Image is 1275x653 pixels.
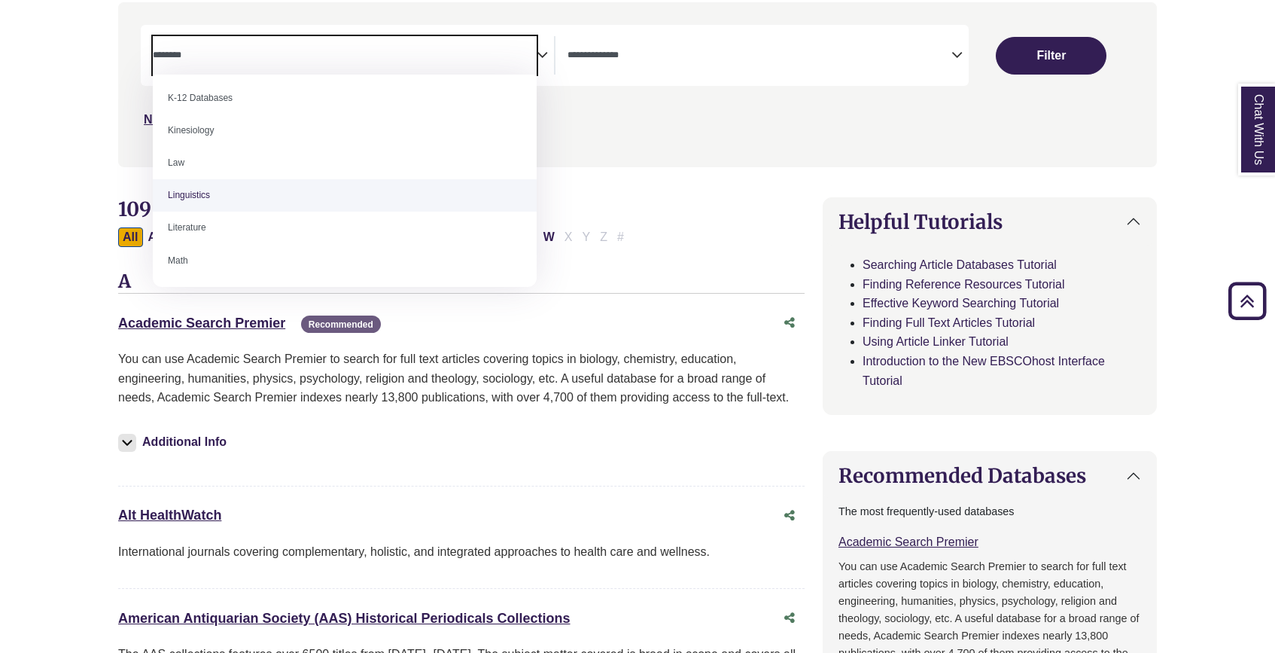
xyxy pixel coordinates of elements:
[774,604,805,633] button: Share this database
[1223,291,1271,311] a: Back to Top
[118,271,805,294] h3: A
[863,355,1105,387] a: Introduction to the New EBSCOhost Interface Tutorial
[153,179,537,212] li: Linguistics
[153,82,537,114] li: K-12 Databases
[863,316,1035,329] a: Finding Full Text Articles Tutorial
[118,508,221,523] a: Alt HealthWatch
[118,542,805,562] p: International journals covering complementary, holistic, and integrated approaches to health care...
[153,147,537,179] li: Law
[118,227,142,247] button: All
[118,316,285,331] a: Academic Search Premier
[774,309,805,337] button: Share this database
[153,245,537,277] li: Math
[823,452,1156,499] button: Recommended Databases
[118,230,630,243] div: Alpha-list to filter by first letter of database name
[996,37,1106,75] button: Submit for Search Results
[118,2,1157,166] nav: Search filters
[568,50,951,63] textarea: Search
[838,536,978,548] a: Academic Search Premier
[153,212,537,244] li: Literature
[863,335,1009,348] a: Using Article Linker Tutorial
[153,114,537,147] li: Kinesiology
[539,227,559,247] button: Filter Results W
[118,349,805,407] p: You can use Academic Search Premier to search for full text articles covering topics in biology, ...
[863,258,1057,271] a: Searching Article Databases Tutorial
[863,297,1059,310] a: Effective Keyword Searching Tutorial
[118,197,254,221] span: 109 Databases
[838,503,1141,520] p: The most frequently-used databases
[863,278,1065,291] a: Finding Reference Resources Tutorial
[823,198,1156,246] button: Helpful Tutorials
[774,502,805,530] button: Share this database
[118,611,571,626] a: American Antiquarian Society (AAS) Historical Periodicals Collections
[301,316,381,333] span: Recommended
[144,227,162,247] button: Filter Results A
[144,113,501,126] a: Not sure where to start? Check our Recommended Databases.
[153,50,537,63] textarea: Search
[118,432,231,453] button: Additional Info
